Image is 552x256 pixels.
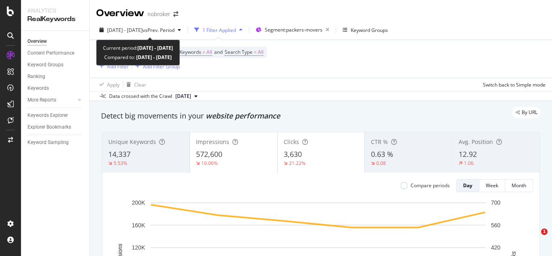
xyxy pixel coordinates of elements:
[483,81,546,88] div: Switch back to Simple mode
[27,15,83,24] div: RealKeywords
[137,44,173,51] b: [DATE] - [DATE]
[108,138,156,146] span: Unique Keywords
[289,160,305,167] div: 21.22%
[123,78,146,91] button: Clear
[339,23,391,36] button: Keyword Groups
[27,138,69,147] div: Keyword Sampling
[491,199,501,206] text: 700
[132,222,145,228] text: 160K
[191,23,246,36] button: 1 Filter Applied
[96,78,120,91] button: Apply
[201,160,218,167] div: 10.06%
[108,149,131,159] span: 14,337
[371,149,393,159] span: 0.63 %
[459,149,477,159] span: 12.92
[27,49,84,57] a: Content Performance
[27,84,49,93] div: Keywords
[143,63,180,70] div: Add Filter Group
[463,182,472,189] div: Day
[96,23,184,36] button: [DATE] - [DATE]vsPrev. Period
[512,182,526,189] div: Month
[464,160,474,167] div: 1.06
[486,182,498,189] div: Week
[525,228,544,248] iframe: Intercom live chat
[27,72,45,81] div: Ranking
[114,160,127,167] div: 5.53%
[541,228,548,235] span: 1
[202,49,205,55] span: =
[512,107,541,118] div: legacy label
[107,27,143,34] span: [DATE] - [DATE]
[132,244,145,251] text: 120K
[27,123,84,131] a: Explorer Bookmarks
[134,81,146,88] div: Clear
[27,96,76,104] a: More Reports
[459,138,493,146] span: Avg. Position
[173,11,178,17] div: arrow-right-arrow-left
[27,84,84,93] a: Keywords
[175,93,191,100] span: 2025 Aug. 4th
[202,27,236,34] div: 1 Filter Applied
[179,49,201,55] span: Keywords
[479,179,505,192] button: Week
[27,37,47,46] div: Overview
[172,91,201,101] button: [DATE]
[132,61,180,71] button: Add Filter Group
[27,96,56,104] div: More Reports
[27,6,83,15] div: Analytics
[225,49,253,55] span: Search Type
[103,43,173,53] div: Current period:
[505,179,533,192] button: Month
[351,27,388,34] div: Keyword Groups
[206,47,212,58] span: All
[109,93,172,100] div: Data crossed with the Crawl
[27,123,71,131] div: Explorer Bookmarks
[27,111,68,120] div: Keywords Explorer
[196,138,229,146] span: Impressions
[27,37,84,46] a: Overview
[147,10,170,18] div: nobroker
[265,26,322,33] span: Segment: packers-movers
[196,149,222,159] span: 572,600
[96,6,144,20] div: Overview
[522,110,537,115] span: By URL
[132,199,145,206] text: 200K
[480,78,546,91] button: Switch back to Simple mode
[27,61,63,69] div: Keyword Groups
[284,149,302,159] span: 3,630
[27,72,84,81] a: Ranking
[96,61,129,71] button: Add Filter
[27,61,84,69] a: Keyword Groups
[27,138,84,147] a: Keyword Sampling
[27,49,74,57] div: Content Performance
[214,49,223,55] span: and
[107,63,129,70] div: Add Filter
[253,23,333,36] button: Segment:packers-movers
[27,111,84,120] a: Keywords Explorer
[254,49,257,55] span: =
[456,179,479,192] button: Day
[104,53,172,62] div: Compared to:
[284,138,299,146] span: Clicks
[491,222,501,228] text: 560
[143,27,175,34] span: vs Prev. Period
[376,160,386,167] div: 0.08
[491,244,501,251] text: 420
[258,47,263,58] span: All
[371,138,388,146] span: CTR %
[411,182,450,189] div: Compare periods
[107,81,120,88] div: Apply
[135,54,172,61] b: [DATE] - [DATE]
